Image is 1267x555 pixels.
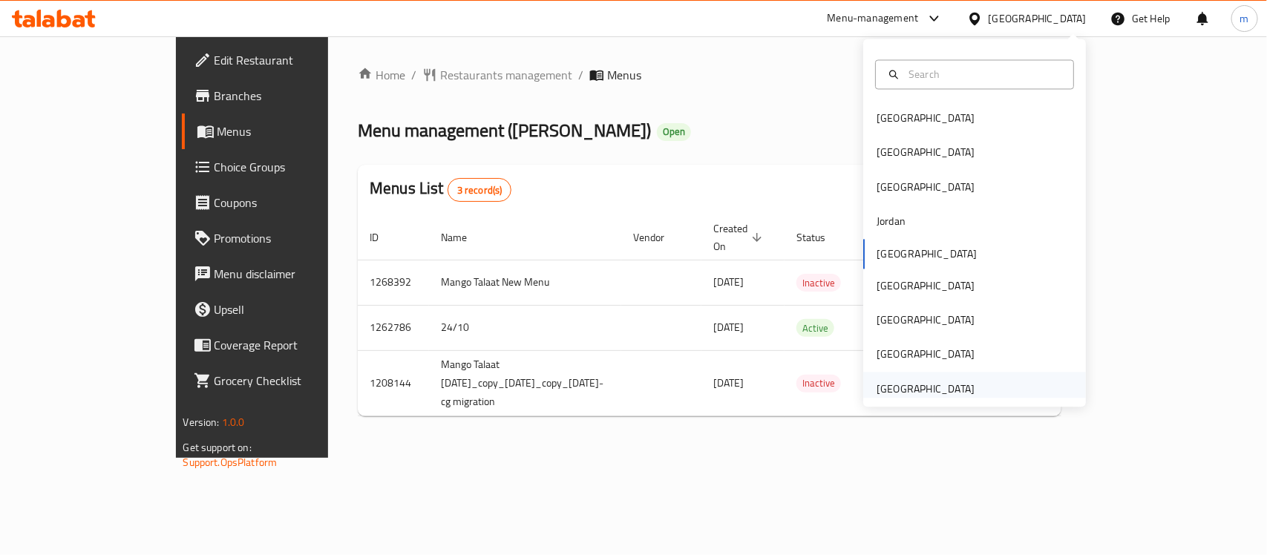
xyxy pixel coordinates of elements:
[215,372,376,390] span: Grocery Checklist
[448,178,512,202] div: Total records count
[877,381,975,397] div: [GEOGRAPHIC_DATA]
[989,10,1087,27] div: [GEOGRAPHIC_DATA]
[607,66,641,84] span: Menus
[217,122,376,140] span: Menus
[182,292,387,327] a: Upsell
[411,66,416,84] li: /
[713,373,744,393] span: [DATE]
[215,194,376,211] span: Coupons
[877,214,906,230] div: Jordan
[657,123,691,141] div: Open
[215,229,376,247] span: Promotions
[183,438,252,457] span: Get support on:
[358,350,429,416] td: 1208144
[877,179,975,195] div: [GEOGRAPHIC_DATA]
[713,318,744,337] span: [DATE]
[182,220,387,256] a: Promotions
[441,229,486,246] span: Name
[448,183,511,197] span: 3 record(s)
[182,114,387,149] a: Menus
[182,42,387,78] a: Edit Restaurant
[422,66,572,84] a: Restaurants management
[862,305,934,350] td: -
[215,87,376,105] span: Branches
[796,274,841,292] div: Inactive
[877,277,975,294] div: [GEOGRAPHIC_DATA]
[215,265,376,283] span: Menu disclaimer
[215,51,376,69] span: Edit Restaurant
[796,319,834,337] div: Active
[358,114,651,147] span: Menu management ( [PERSON_NAME] )
[796,229,845,246] span: Status
[358,305,429,350] td: 1262786
[182,149,387,185] a: Choice Groups
[215,301,376,318] span: Upsell
[796,275,841,292] span: Inactive
[182,78,387,114] a: Branches
[862,350,934,416] td: -
[633,229,684,246] span: Vendor
[182,185,387,220] a: Coupons
[429,260,621,305] td: Mango Talaat New Menu
[877,111,975,127] div: [GEOGRAPHIC_DATA]
[877,347,975,363] div: [GEOGRAPHIC_DATA]
[877,312,975,329] div: [GEOGRAPHIC_DATA]
[183,413,220,432] span: Version:
[182,363,387,398] a: Grocery Checklist
[877,145,975,161] div: [GEOGRAPHIC_DATA]
[657,125,691,138] span: Open
[358,215,1176,416] table: enhanced table
[903,66,1064,82] input: Search
[222,413,245,432] span: 1.0.0
[1240,10,1249,27] span: m
[370,177,511,202] h2: Menus List
[358,66,1061,84] nav: breadcrumb
[215,158,376,176] span: Choice Groups
[429,350,621,416] td: Mango Talaat [DATE]_copy_[DATE]_copy_[DATE]-cg migration
[796,320,834,337] span: Active
[862,260,934,305] td: -
[358,260,429,305] td: 1268392
[440,66,572,84] span: Restaurants management
[828,10,919,27] div: Menu-management
[183,453,278,472] a: Support.OpsPlatform
[429,305,621,350] td: 24/10
[713,272,744,292] span: [DATE]
[215,336,376,354] span: Coverage Report
[578,66,583,84] li: /
[182,256,387,292] a: Menu disclaimer
[796,375,841,392] span: Inactive
[370,229,398,246] span: ID
[182,327,387,363] a: Coverage Report
[713,220,767,255] span: Created On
